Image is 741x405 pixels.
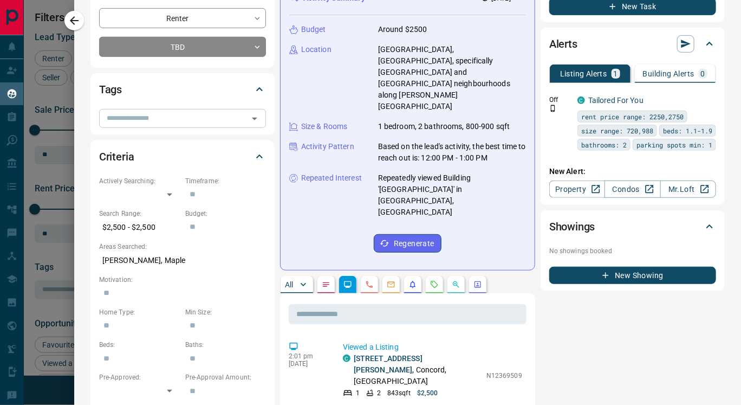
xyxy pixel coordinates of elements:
[301,141,354,152] p: Activity Pattern
[636,139,712,150] span: parking spots min: 1
[301,24,326,35] p: Budget
[549,31,716,57] div: Alerts
[588,96,643,105] a: Tailored For You
[452,280,460,289] svg: Opportunities
[285,281,294,288] p: All
[301,44,331,55] p: Location
[354,354,422,374] a: [STREET_ADDRESS][PERSON_NAME]
[185,340,266,350] p: Baths:
[581,139,627,150] span: bathrooms: 2
[378,121,510,132] p: 1 bedroom, 2 bathrooms, 800-900 sqft
[185,176,266,186] p: Timeframe:
[99,8,266,28] div: Renter
[322,280,330,289] svg: Notes
[549,218,595,235] h2: Showings
[377,388,381,398] p: 2
[549,95,571,105] p: Off
[99,340,180,350] p: Beds:
[614,70,618,78] p: 1
[99,372,180,382] p: Pre-Approved:
[549,166,716,177] p: New Alert:
[343,342,522,353] p: Viewed a Listing
[378,172,526,218] p: Repeatedly viewed Building '[GEOGRAPHIC_DATA]' in [GEOGRAPHIC_DATA], [GEOGRAPHIC_DATA]
[99,81,122,98] h2: Tags
[660,181,716,198] a: Mr.Loft
[374,234,441,253] button: Regenerate
[185,209,266,218] p: Budget:
[185,372,266,382] p: Pre-Approval Amount:
[99,37,266,57] div: TBD
[417,388,438,398] p: $2,500
[99,148,134,165] h2: Criteria
[663,125,712,136] span: beds: 1.1-1.9
[473,280,482,289] svg: Agent Actions
[378,44,526,112] p: [GEOGRAPHIC_DATA], [GEOGRAPHIC_DATA], specifically [GEOGRAPHIC_DATA] and [GEOGRAPHIC_DATA] neighb...
[549,214,716,240] div: Showings
[549,105,557,112] svg: Push Notification Only
[486,371,522,381] p: N12369509
[581,111,684,122] span: rent price range: 2250,2750
[549,181,605,198] a: Property
[247,111,262,126] button: Open
[185,307,266,317] p: Min Size:
[549,267,716,284] button: New Showing
[378,24,427,35] p: Around $2500
[289,360,327,368] p: [DATE]
[378,141,526,164] p: Based on the lead's activity, the best time to reach out is: 12:00 PM - 1:00 PM
[343,280,352,289] svg: Lead Browsing Activity
[581,125,653,136] span: size range: 720,988
[99,209,180,218] p: Search Range:
[354,353,481,387] p: , Concord, [GEOGRAPHIC_DATA]
[560,70,607,78] p: Listing Alerts
[99,307,180,317] p: Home Type:
[289,352,327,360] p: 2:01 pm
[99,275,266,285] p: Motivation:
[99,252,266,269] p: [PERSON_NAME], Maple
[99,218,180,236] p: $2,500 - $2,500
[430,280,439,289] svg: Requests
[549,35,577,53] h2: Alerts
[356,388,360,398] p: 1
[387,388,411,398] p: 843 sqft
[99,144,266,170] div: Criteria
[549,246,716,256] p: No showings booked
[99,76,266,102] div: Tags
[343,355,350,362] div: condos.ca
[408,280,417,289] svg: Listing Alerts
[643,70,694,78] p: Building Alerts
[604,181,660,198] a: Condos
[99,242,266,252] p: Areas Searched:
[701,70,705,78] p: 0
[99,176,180,186] p: Actively Searching:
[365,280,374,289] svg: Calls
[301,121,348,132] p: Size & Rooms
[577,97,585,104] div: condos.ca
[301,172,362,184] p: Repeated Interest
[387,280,395,289] svg: Emails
